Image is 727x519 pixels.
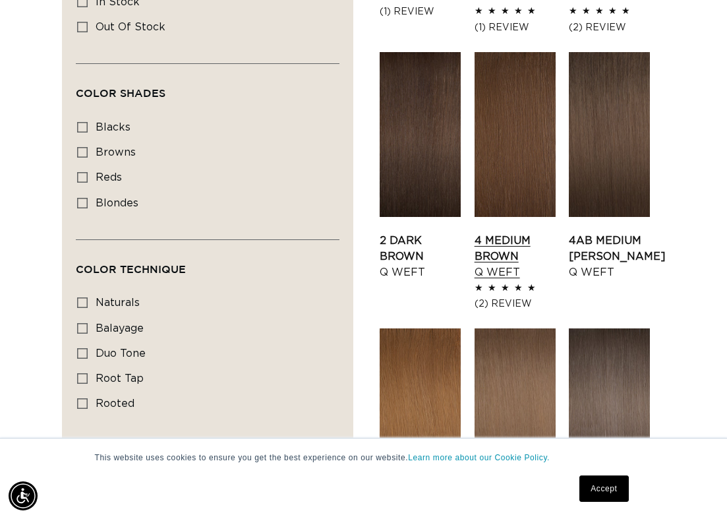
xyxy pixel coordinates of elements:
span: balayage [96,323,144,334]
span: naturals [96,297,140,308]
span: duo tone [96,348,146,359]
span: blondes [96,198,138,208]
span: Color Shades [76,87,165,99]
p: This website uses cookies to ensure you get the best experience on our website. [95,452,633,464]
span: root tap [96,373,144,384]
span: browns [96,147,136,158]
iframe: Chat Widget [661,456,727,519]
span: Out of stock [96,22,165,32]
a: 2 Dark Brown Q Weft [380,233,461,280]
a: 4 Medium Brown Q Weft [475,233,556,280]
span: Color Technique [76,263,186,275]
a: 4AB Medium [PERSON_NAME] Q Weft [569,233,666,280]
summary: Color Shades (0 selected) [76,64,339,111]
div: Accessibility Menu [9,481,38,510]
summary: Color Technique (0 selected) [76,240,339,288]
a: Learn more about our Cookie Policy. [408,453,550,462]
a: Accept [579,475,628,502]
span: reds [96,172,122,183]
span: blacks [96,122,131,133]
span: rooted [96,398,134,409]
